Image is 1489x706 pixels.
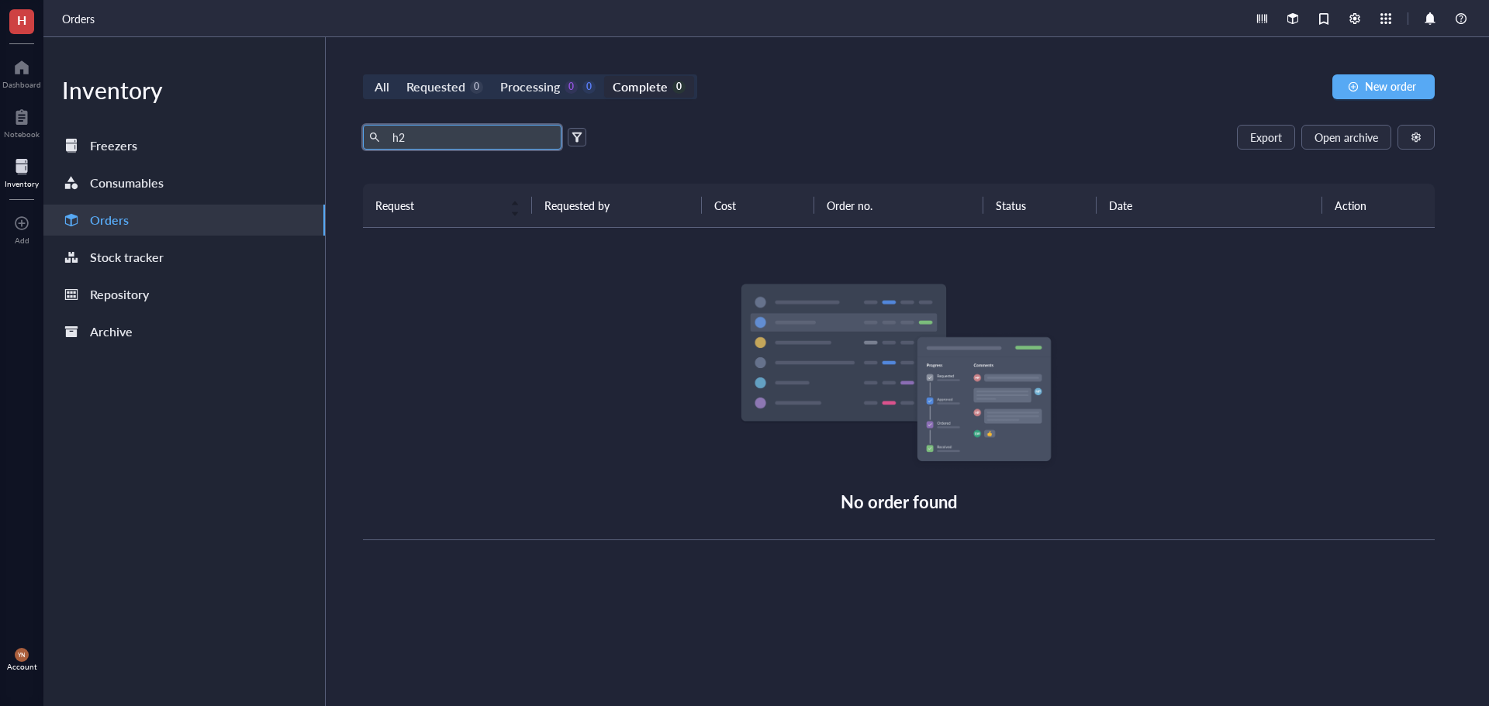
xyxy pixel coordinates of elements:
span: Open archive [1315,131,1378,143]
th: Action [1322,184,1435,227]
a: Orders [43,205,325,236]
th: Order no. [814,184,983,227]
a: Dashboard [2,55,41,89]
a: Repository [43,279,325,310]
a: Orders [62,10,98,27]
div: Account [7,662,37,671]
img: Empty state [740,284,1058,470]
div: segmented control [363,74,697,99]
span: Request [375,197,501,214]
div: Orders [90,209,129,231]
span: Export [1250,131,1282,143]
div: 0 [470,81,483,94]
div: Notebook [4,129,40,139]
div: Complete [613,76,667,98]
div: 0 [565,81,578,94]
th: Cost [702,184,815,227]
div: Stock tracker [90,246,164,268]
div: 0 [672,81,686,94]
button: Open archive [1301,125,1391,150]
a: Freezers [43,130,325,161]
div: Add [15,236,29,245]
span: YN [18,652,26,659]
span: H [17,10,26,29]
button: Export [1237,125,1295,150]
a: Inventory [5,154,39,188]
div: Inventory [5,179,39,188]
div: 0 [582,81,596,94]
a: Stock tracker [43,242,325,273]
a: Notebook [4,105,40,139]
div: Repository [90,284,149,305]
input: Find orders in table [386,126,555,149]
div: All [375,76,389,98]
a: Consumables [43,167,325,198]
span: New order [1365,80,1416,92]
div: No order found [841,488,958,515]
div: Dashboard [2,80,41,89]
a: Archive [43,316,325,347]
th: Date [1097,184,1322,227]
div: Archive [90,321,133,343]
button: New order [1332,74,1435,99]
div: Processing [500,76,560,98]
div: Freezers [90,135,137,157]
div: Requested [406,76,465,98]
div: Consumables [90,172,164,194]
th: Status [983,184,1097,227]
th: Requested by [532,184,701,227]
th: Request [363,184,532,227]
div: Inventory [43,74,325,105]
